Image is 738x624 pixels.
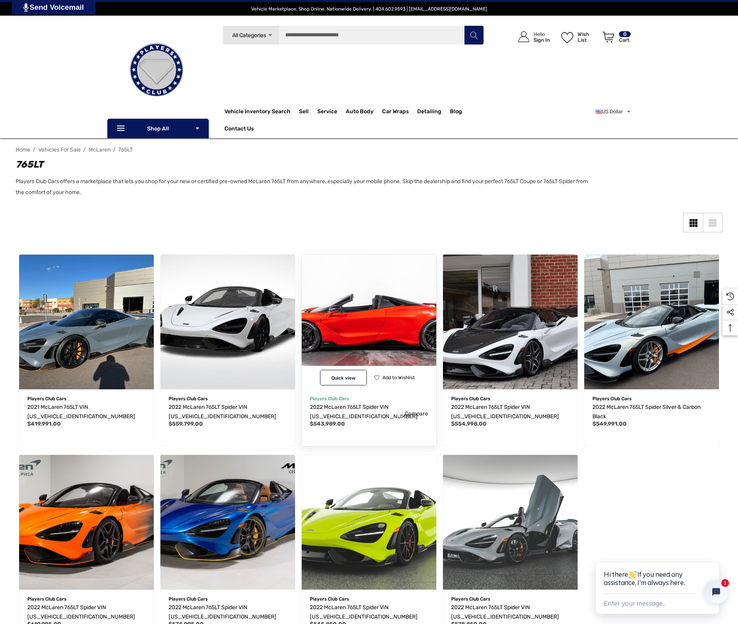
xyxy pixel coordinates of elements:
a: USD [596,104,631,119]
a: 2022 McLaren 765LT Spider VIN SBM14SCA1NW765352,$543,989.00 [302,255,436,389]
a: Blog [450,108,462,117]
a: 765LT [118,146,133,153]
a: Wish List Wish List [558,23,599,50]
img: For Sale 2022 McLaren 765LT Spider VIN SBM14SCA2NW765196 [160,255,295,389]
a: Cart with 0 items [599,23,631,54]
a: Auto Body [346,104,382,119]
a: 2022 McLaren 765LT Spider VIN SBM14SCA4NW765359,$578,850.00 [451,603,569,622]
svg: Review Your Cart [603,32,614,43]
p: Players Club Cars [310,594,428,604]
a: McLaren [89,146,110,153]
span: 2022 McLaren 765LT Spider VIN [US_VEHICLE_IDENTIFICATION_NUMBER] [169,404,276,420]
a: Contact Us [224,125,254,134]
svg: Icon Arrow Down [195,126,200,131]
span: Service [317,108,337,117]
span: $549,991.00 [592,421,627,427]
a: 2022 McLaren 765LT Spider VIN SBM14SCA1NW765464,$545,850.00 [310,603,428,622]
span: $554,998.00 [451,421,487,427]
span: 2022 McLaren 765LT Spider VIN [US_VEHICLE_IDENTIFICATION_NUMBER] [27,604,135,620]
a: 2022 McLaren 765LT Spider VIN SBM14SCA4NW765359,$578,850.00 [443,455,578,590]
a: Grid View [683,213,703,232]
a: 2022 McLaren 765LT Spider VIN SBM14SCA4NW765541,$554,998.00 [443,255,578,389]
a: 2022 McLaren 765LT Spider VIN SBM14SCAXNW765141,$574,995.00 [169,603,287,622]
a: Vehicles For Sale [38,146,81,153]
a: 2022 McLaren 765LT Spider VIN SBM14SCA1NW765464,$545,850.00 [302,455,436,590]
p: Players Club Cars [169,394,287,404]
img: For Sale 2022 McLaren 765LT Spider VIN SBM14SCAXNW765141 [160,455,295,590]
span: Compare [405,410,428,417]
p: Cart [619,37,631,43]
img: For Sale 2022 McLaren 765LT Spider VIN SBM14SCA4NW765359 [443,455,578,590]
span: $419,991.00 [27,421,61,427]
svg: Recently Viewed [726,292,734,300]
a: 2022 McLaren 765LT Spider Silver & Carbon Black,$549,991.00 [592,403,711,421]
span: $543,989.00 [310,421,345,427]
p: Hello [533,31,550,37]
a: All Categories Icon Arrow Down Icon Arrow Up [222,25,279,45]
iframe: Tidio Chat [588,538,738,624]
span: Quick view [331,375,356,381]
span: All Categories [232,32,266,39]
a: 2021 McLaren 765LT VIN SBM14RCA8MW765615,$419,991.00 [19,255,154,389]
p: Players Club Cars [27,594,146,604]
a: Service [317,104,346,119]
a: 2022 McLaren 765LT Spider VIN SBM14SCA0NW765116,$619,995.00 [19,455,154,590]
a: 2022 McLaren 765LT Spider VIN SBM14SCAXNW765141,$574,995.00 [160,455,295,590]
a: Vehicle Inventory Search [224,108,290,117]
a: Car Wraps [382,104,417,119]
button: Wishlist [371,370,418,385]
svg: Icon Arrow Down [267,32,273,38]
img: For Sale 2022 McLaren 765LT Spider VIN SBM14SCA1NW765352 [295,248,443,396]
a: 2022 McLaren 765LT Spider VIN SBM14SCA2NW765196,$559,799.00 [169,403,287,421]
a: 2022 McLaren 765LT Spider VIN SBM14SCA1NW765352,$543,989.00 [310,403,428,421]
span: 2022 McLaren 765LT Spider VIN [US_VEHICLE_IDENTIFICATION_NUMBER] [451,604,559,620]
p: Shop All [107,119,209,138]
span: 2022 McLaren 765LT Spider VIN [US_VEHICLE_IDENTIFICATION_NUMBER] [169,604,276,620]
h1: 765LT [16,157,594,171]
svg: Icon User Account [518,31,529,42]
p: 0 [619,31,631,37]
svg: Top [722,324,738,332]
button: Search [464,25,484,45]
a: List View [703,213,722,232]
svg: Icon Line [116,124,128,133]
svg: Wish List [561,32,573,43]
span: Detailing [417,108,441,117]
span: 2021 McLaren 765LT VIN [US_VEHICLE_IDENTIFICATION_NUMBER] [27,404,135,420]
span: 2022 McLaren 765LT Spider VIN [US_VEHICLE_IDENTIFICATION_NUMBER] [451,404,559,420]
p: Sign In [533,37,550,43]
p: Wish List [578,31,598,43]
span: Auto Body [346,108,373,117]
img: Players Club | Cars For Sale [117,31,196,109]
span: Car Wraps [382,108,409,117]
span: 2022 McLaren 765LT Spider VIN [US_VEHICLE_IDENTIFICATION_NUMBER] [310,604,418,620]
svg: Social Media [726,308,734,316]
span: Add to Wishlist [382,375,415,380]
a: Detailing [417,104,450,119]
p: Players Club Cars [451,394,569,404]
img: For Sale 2022 McLaren 765LT Spider Silver & Carbon Black [584,255,719,389]
p: Players Club Cars [451,594,569,604]
a: Sell [299,104,317,119]
span: 2022 McLaren 765LT Spider VIN [US_VEHICLE_IDENTIFICATION_NUMBER] [310,404,418,420]
img: For Sale 2022 McLaren 765LT Spider VIN SBM14SCA0NW765116 [19,455,154,590]
p: Players Club Cars offers a marketplace that lets you shop for your new or certified pre-owned McL... [16,176,594,198]
p: Players Club Cars [310,394,428,404]
span: 2022 McLaren 765LT Spider Silver & Carbon Black [592,404,701,420]
a: 2022 McLaren 765LT Spider Silver & Carbon Black,$549,991.00 [584,255,719,389]
span: $559,799.00 [169,421,203,427]
img: For Sale 2021 McLaren 765LT VIN SBM14RCA8MW765615 [19,255,154,389]
a: Sign in [509,23,554,50]
a: 2022 McLaren 765LT Spider VIN SBM14SCA2NW765196,$559,799.00 [160,255,295,389]
p: Players Club Cars [592,394,711,404]
button: Quick View [320,370,367,385]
